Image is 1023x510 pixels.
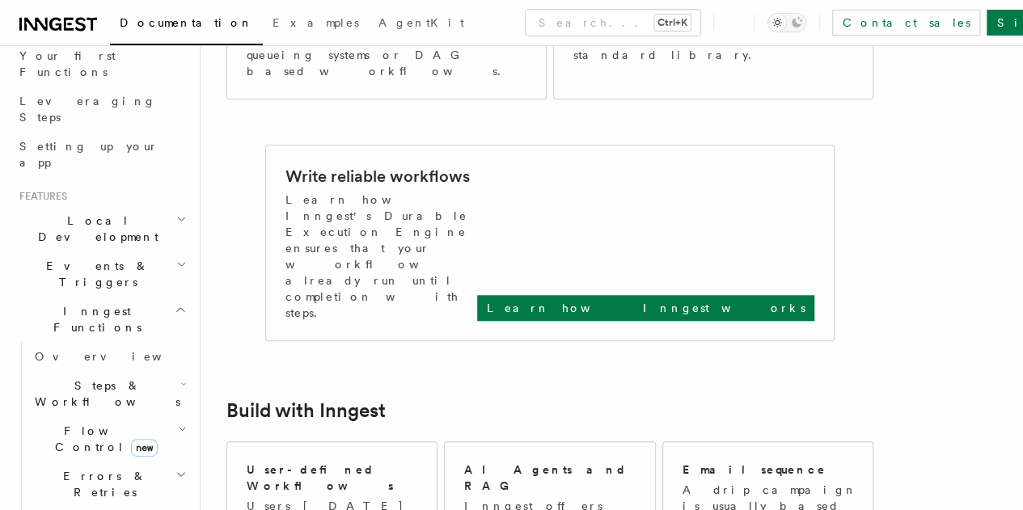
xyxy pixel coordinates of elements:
span: new [131,439,158,457]
span: Inngest Functions [13,303,175,335]
a: Overview [28,342,190,371]
span: Your first Functions [19,49,116,78]
span: Setting up your app [19,140,159,169]
span: Steps & Workflows [28,377,180,410]
a: AgentKit [369,5,474,44]
button: Steps & Workflows [28,371,190,416]
a: Contact sales [832,10,980,36]
button: Toggle dark mode [767,13,806,32]
p: Learn how Inngest works [487,300,805,316]
a: Leveraging Steps [13,86,190,132]
a: Your first Functions [13,41,190,86]
span: Local Development [13,213,176,245]
button: Search...Ctrl+K [526,10,700,36]
span: Features [13,190,67,203]
p: Learn how Inngest's Durable Execution Engine ensures that your workflow already run until complet... [285,192,477,321]
span: Leveraging Steps [19,95,156,124]
a: Build with Inngest [226,399,386,422]
span: Errors & Retries [28,468,175,500]
button: Events & Triggers [13,251,190,297]
a: Examples [263,5,369,44]
a: Documentation [110,5,263,45]
a: Learn how Inngest works [477,295,814,321]
a: Setting up your app [13,132,190,177]
span: Documentation [120,16,253,29]
button: Inngest Functions [13,297,190,342]
h2: Email sequence [683,462,826,478]
span: Examples [273,16,359,29]
h2: AI Agents and RAG [464,462,637,494]
span: Flow Control [28,423,178,455]
h2: User-defined Workflows [247,462,417,494]
span: Overview [35,350,201,363]
button: Local Development [13,206,190,251]
kbd: Ctrl+K [654,15,691,31]
span: AgentKit [378,16,464,29]
span: Events & Triggers [13,258,176,290]
button: Flow Controlnew [28,416,190,462]
h2: Write reliable workflows [285,165,470,188]
button: Errors & Retries [28,462,190,507]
